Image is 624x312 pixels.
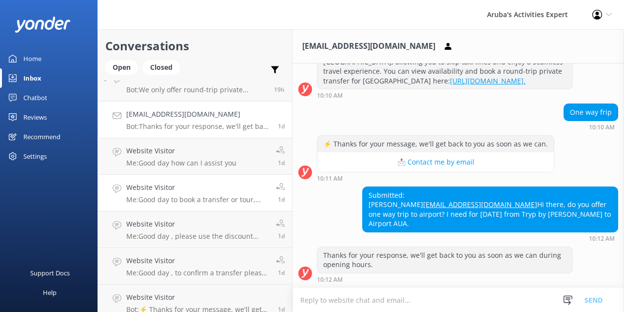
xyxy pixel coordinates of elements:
span: Sep 28 2025 08:16am (UTC -04:00) America/Caracas [278,195,285,204]
span: Sep 28 2025 10:12am (UTC -04:00) America/Caracas [278,122,285,130]
p: Bot: Thanks for your response, we'll get back to you as soon as we can during opening hours. [126,122,271,131]
div: Settings [23,146,47,166]
div: Submitted: [PERSON_NAME] Hi there, do you offer one way trip to airport? I need for [DATE] from T... [363,187,618,232]
div: ⚡ Thanks for your message, we'll get back to you as soon as we can. [317,136,554,152]
div: Sep 28 2025 10:12am (UTC -04:00) America/Caracas [362,235,618,242]
div: Recommend [23,127,60,146]
h2: Conversations [105,37,285,55]
div: Closed [143,60,180,75]
img: yonder-white-logo.png [15,17,71,33]
p: Me: Good day to book a transfer or tour, please visit the [DOMAIN_NAME] , or call at [PHONE_NUMBE... [126,195,269,204]
div: Support Docs [30,263,70,283]
a: Website VisitorMe:Good day how can I assist you1d [98,138,292,175]
strong: 10:12 AM [589,236,615,242]
a: [URL][DOMAIN_NAME]. [450,76,526,85]
p: Bot: We only offer round-trip private transfers. You can view availability and book a round-trip ... [126,85,267,94]
a: Website VisitorBot:We only offer round-trip private transfers. You can view availability and book... [98,65,292,102]
a: Website VisitorMe:Good day , please use the discount save10 for the utv tours1d [98,211,292,248]
button: 📩 Contact me by email [317,152,554,172]
a: [EMAIL_ADDRESS][DOMAIN_NAME] [423,200,537,209]
a: Open [105,62,143,72]
span: Sep 28 2025 08:14am (UTC -04:00) America/Caracas [278,232,285,240]
h4: Website Visitor [126,255,269,266]
span: Sep 28 2025 04:40pm (UTC -04:00) America/Caracas [274,85,285,94]
div: Home [23,49,41,68]
div: Chatbot [23,88,47,107]
strong: 10:10 AM [317,93,343,99]
h4: Website Visitor [126,219,269,229]
div: Open [105,60,138,75]
span: Sep 28 2025 08:11am (UTC -04:00) America/Caracas [278,269,285,277]
div: Help [43,283,57,302]
div: Sep 28 2025 10:12am (UTC -04:00) America/Caracas [317,276,573,283]
h4: Website Visitor [126,292,271,303]
strong: 10:11 AM [317,176,343,182]
div: Sep 28 2025 10:10am (UTC -04:00) America/Caracas [564,124,618,130]
h4: Website Visitor [126,182,269,193]
span: Sep 28 2025 08:16am (UTC -04:00) America/Caracas [278,159,285,167]
div: Sep 28 2025 10:11am (UTC -04:00) America/Caracas [317,175,554,182]
strong: 10:12 AM [317,277,343,283]
h4: Website Visitor [126,146,236,156]
div: De Palm Tours offers exceptional airport transfer services in [GEOGRAPHIC_DATA], allowing you to ... [317,44,572,89]
div: Sep 28 2025 10:10am (UTC -04:00) America/Caracas [317,92,573,99]
div: Thanks for your response, we'll get back to you as soon as we can during opening hours. [317,247,572,273]
div: Reviews [23,107,47,127]
a: [EMAIL_ADDRESS][DOMAIN_NAME]Bot:Thanks for your response, we'll get back to you as soon as we can... [98,102,292,138]
p: Me: Good day , to confirm a transfer please call at [PHONE_NUMBER] [126,269,269,277]
h3: [EMAIL_ADDRESS][DOMAIN_NAME] [302,40,435,53]
p: Me: Good day how can I assist you [126,159,236,167]
div: Inbox [23,68,41,88]
a: Closed [143,62,185,72]
a: Website VisitorMe:Good day to book a transfer or tour, please visit the [DOMAIN_NAME] , or call a... [98,175,292,211]
h4: [EMAIL_ADDRESS][DOMAIN_NAME] [126,109,271,120]
div: One way frip [564,104,618,121]
strong: 10:10 AM [589,125,615,130]
a: Website VisitorMe:Good day , to confirm a transfer please call at [PHONE_NUMBER]1d [98,248,292,285]
p: Me: Good day , please use the discount save10 for the utv tours [126,232,269,241]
